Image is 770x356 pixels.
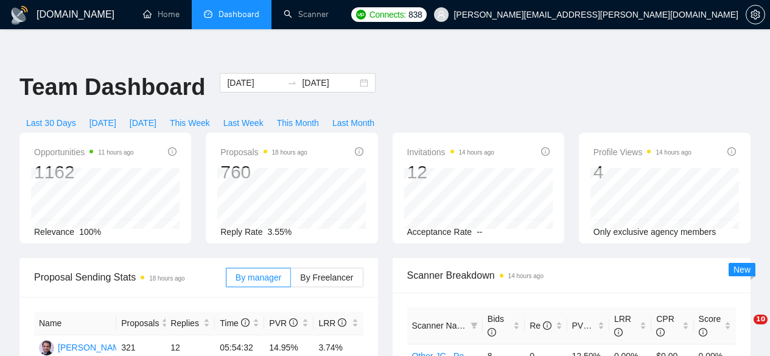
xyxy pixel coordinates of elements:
[204,10,212,18] span: dashboard
[220,227,262,237] span: Reply Rate
[220,145,307,159] span: Proposals
[123,113,163,133] button: [DATE]
[34,161,134,184] div: 1162
[302,76,357,89] input: End date
[332,116,374,130] span: Last Month
[408,8,422,21] span: 838
[508,273,544,279] time: 14 hours ago
[287,78,297,88] span: to
[227,76,282,89] input: Start date
[699,328,707,337] span: info-circle
[656,328,665,337] span: info-circle
[163,113,217,133] button: This Week
[593,145,691,159] span: Profile Views
[79,227,101,237] span: 100%
[407,268,737,283] span: Scanner Breakdown
[19,113,83,133] button: Last 30 Days
[593,227,716,237] span: Only exclusive agency members
[593,161,691,184] div: 4
[733,265,751,274] span: New
[98,149,133,156] time: 11 hours ago
[729,315,758,344] iframe: Intercom live chat
[338,318,346,327] span: info-circle
[149,275,184,282] time: 18 hours ago
[272,149,307,156] time: 18 hours ago
[89,116,116,130] span: [DATE]
[656,149,691,156] time: 14 hours ago
[170,116,210,130] span: This Week
[223,116,264,130] span: Last Week
[488,314,504,337] span: Bids
[241,318,250,327] span: info-circle
[468,316,480,335] span: filter
[541,147,550,156] span: info-circle
[26,116,76,130] span: Last 30 Days
[471,322,478,329] span: filter
[269,318,298,328] span: PVR
[407,161,494,184] div: 12
[270,113,326,133] button: This Month
[268,227,292,237] span: 3.55%
[217,113,270,133] button: Last Week
[284,9,329,19] a: searchScanner
[459,149,494,156] time: 14 hours ago
[318,318,346,328] span: LRR
[58,341,128,354] div: [PERSON_NAME]
[727,147,736,156] span: info-circle
[34,145,134,159] span: Opportunities
[488,328,496,337] span: info-circle
[407,227,472,237] span: Acceptance Rate
[277,116,319,130] span: This Month
[407,145,494,159] span: Invitations
[220,161,307,184] div: 760
[10,5,29,25] img: logo
[437,10,446,19] span: user
[477,227,482,237] span: --
[300,273,353,282] span: By Freelancer
[236,273,281,282] span: By manager
[34,312,116,335] th: Name
[289,318,298,327] span: info-circle
[592,321,600,330] span: info-circle
[168,147,177,156] span: info-circle
[83,113,123,133] button: [DATE]
[116,312,166,335] th: Proposals
[356,10,366,19] img: upwork-logo.png
[219,9,259,19] span: Dashboard
[699,314,721,337] span: Score
[656,314,674,337] span: CPR
[746,10,765,19] a: setting
[369,8,406,21] span: Connects:
[39,340,54,355] img: NS
[166,312,215,335] th: Replies
[143,9,180,19] a: homeHome
[355,147,363,156] span: info-circle
[130,116,156,130] span: [DATE]
[614,328,623,337] span: info-circle
[754,315,768,324] span: 10
[34,227,74,237] span: Relevance
[572,321,601,330] span: PVR
[121,316,159,330] span: Proposals
[543,321,551,330] span: info-circle
[170,316,201,330] span: Replies
[34,270,226,285] span: Proposal Sending Stats
[287,78,297,88] span: swap-right
[746,5,765,24] button: setting
[326,113,381,133] button: Last Month
[412,321,469,330] span: Scanner Name
[220,318,249,328] span: Time
[614,314,631,337] span: LRR
[19,73,205,102] h1: Team Dashboard
[39,342,128,352] a: NS[PERSON_NAME]
[530,321,551,330] span: Re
